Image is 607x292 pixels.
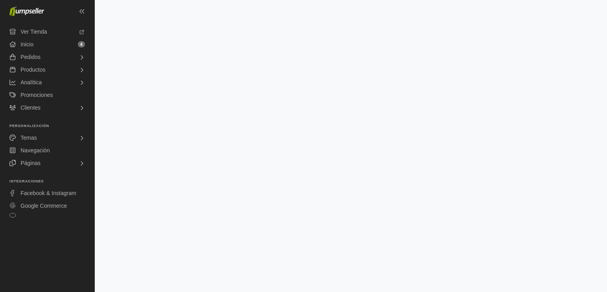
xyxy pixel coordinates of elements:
[21,51,41,63] span: Pedidos
[21,199,67,212] span: Google Commerce
[21,76,42,89] span: Analítica
[9,179,94,184] p: Integraciones
[21,89,53,101] span: Promociones
[9,123,94,128] p: Personalización
[21,157,41,169] span: Páginas
[21,63,45,76] span: Productos
[21,25,47,38] span: Ver Tienda
[21,144,50,157] span: Navegación
[21,38,34,51] span: Inicio
[78,41,85,47] span: 4
[21,101,41,114] span: Clientes
[21,131,37,144] span: Temas
[21,187,76,199] span: Facebook & Instagram
[75,5,88,17] a: Colapsar Menú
